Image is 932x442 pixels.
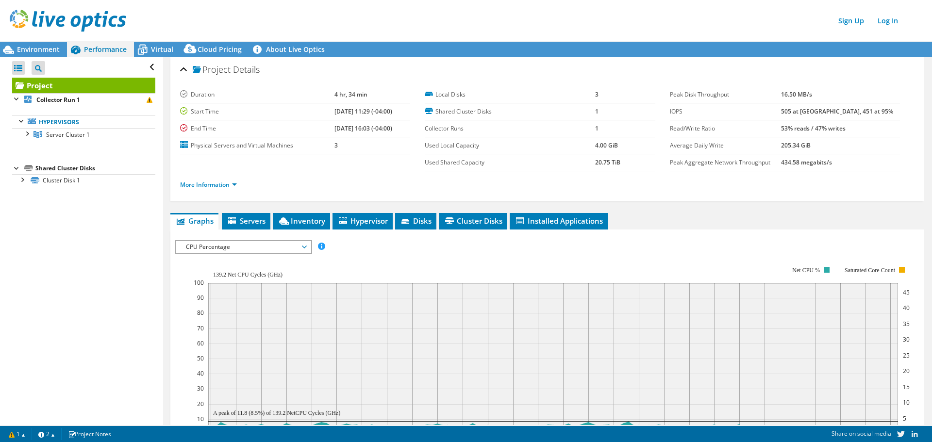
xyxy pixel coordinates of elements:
[425,141,595,150] label: Used Local Capacity
[180,180,237,189] a: More Information
[903,351,910,360] text: 25
[180,141,334,150] label: Physical Servers and Virtual Machines
[670,107,782,116] label: IOPS
[197,354,204,362] text: 50
[180,124,334,133] label: End Time
[35,163,155,174] div: Shared Cluster Disks
[46,131,90,139] span: Server Cluster 1
[515,216,603,226] span: Installed Applications
[233,64,260,75] span: Details
[197,369,204,377] text: 40
[249,42,332,57] a: About Live Optics
[278,216,325,226] span: Inventory
[781,124,846,132] b: 53% reads / 47% writes
[781,158,832,166] b: 434.58 megabits/s
[334,124,392,132] b: [DATE] 16:03 (-04:00)
[12,115,155,128] a: Hypervisors
[425,124,595,133] label: Collector Runs
[595,107,599,115] b: 1
[2,428,32,440] a: 1
[197,339,204,347] text: 60
[400,216,432,226] span: Disks
[32,428,62,440] a: 2
[903,320,910,328] text: 35
[781,141,811,149] b: 205.34 GiB
[12,78,155,93] a: Project
[337,216,388,226] span: Hypervisor
[444,216,502,226] span: Cluster Disks
[903,335,910,344] text: 30
[61,428,118,440] a: Project Notes
[334,141,338,149] b: 3
[12,128,155,141] a: Server Cluster 1
[175,216,214,226] span: Graphs
[12,93,155,106] a: Collector Run 1
[180,90,334,99] label: Duration
[832,429,891,438] span: Share on social media
[197,384,204,393] text: 30
[781,90,812,98] b: 16.50 MB/s
[670,141,782,150] label: Average Daily Write
[213,409,340,416] text: A peak of 11.8 (8.5%) of 139.2 NetCPU Cycles (GHz)
[845,267,896,274] text: Saturated Core Count
[180,107,334,116] label: Start Time
[197,324,204,332] text: 70
[595,124,599,132] b: 1
[873,14,903,28] a: Log In
[197,415,204,423] text: 10
[903,414,906,423] text: 5
[12,174,155,187] a: Cluster Disk 1
[197,400,204,408] text: 20
[903,398,910,407] text: 10
[781,107,893,115] b: 505 at [GEOGRAPHIC_DATA], 451 at 95%
[213,271,283,278] text: 139.2 Net CPU Cycles (GHz)
[194,278,204,287] text: 100
[425,90,595,99] label: Local Disks
[595,141,618,149] b: 4.00 GiB
[10,10,126,32] img: live_optics_svg.svg
[193,65,231,75] span: Project
[36,96,80,104] b: Collector Run 1
[425,107,595,116] label: Shared Cluster Disks
[181,241,306,253] span: CPU Percentage
[17,45,60,54] span: Environment
[595,158,620,166] b: 20.75 TiB
[903,367,910,375] text: 20
[151,45,173,54] span: Virtual
[227,216,266,226] span: Servers
[670,158,782,167] label: Peak Aggregate Network Throughput
[84,45,127,54] span: Performance
[670,124,782,133] label: Read/Write Ratio
[833,14,869,28] a: Sign Up
[670,90,782,99] label: Peak Disk Throughput
[903,304,910,312] text: 40
[595,90,599,98] b: 3
[334,90,367,98] b: 4 hr, 34 min
[903,383,910,391] text: 15
[197,294,204,302] text: 90
[334,107,392,115] b: [DATE] 11:29 (-04:00)
[198,45,242,54] span: Cloud Pricing
[425,158,595,167] label: Used Shared Capacity
[903,288,910,296] text: 45
[197,309,204,317] text: 80
[792,267,820,274] text: Net CPU %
